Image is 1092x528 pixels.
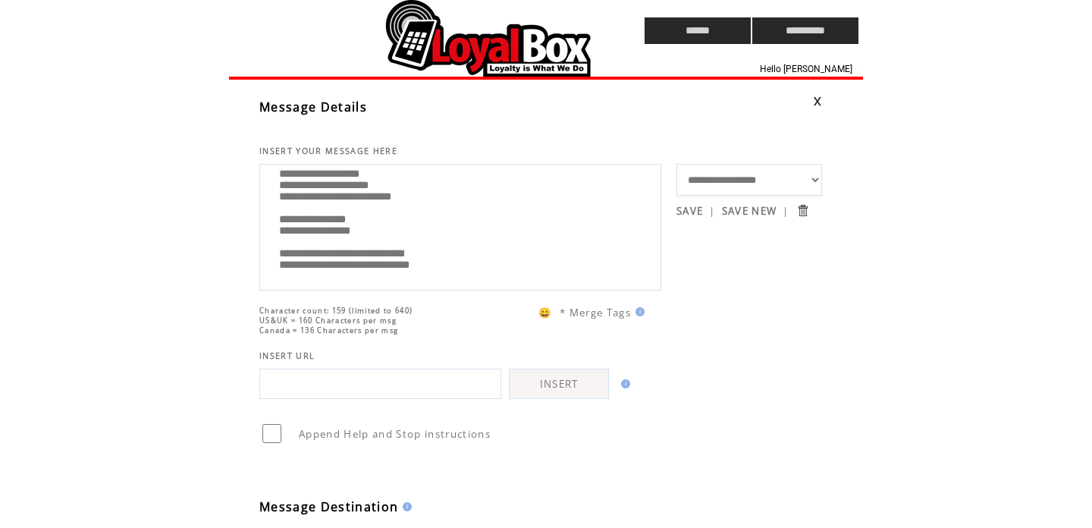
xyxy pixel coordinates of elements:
input: Submit [795,203,810,218]
span: Message Destination [259,498,398,515]
a: SAVE NEW [722,204,777,218]
span: 😀 [538,306,552,319]
img: help.gif [617,379,630,388]
span: Canada = 136 Characters per msg [259,325,398,335]
span: INSERT URL [259,350,315,361]
span: | [783,204,789,218]
span: INSERT YOUR MESSAGE HERE [259,146,397,156]
span: Hello [PERSON_NAME] [760,64,852,74]
a: SAVE [676,204,703,218]
a: INSERT [509,369,609,399]
span: Message Details [259,99,367,115]
span: Character count: 159 (limited to 640) [259,306,413,316]
span: | [709,204,715,218]
span: * Merge Tags [560,306,631,319]
span: Append Help and Stop instructions [299,427,491,441]
img: help.gif [398,502,412,511]
span: US&UK = 160 Characters per msg [259,316,397,325]
img: help.gif [631,307,645,316]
